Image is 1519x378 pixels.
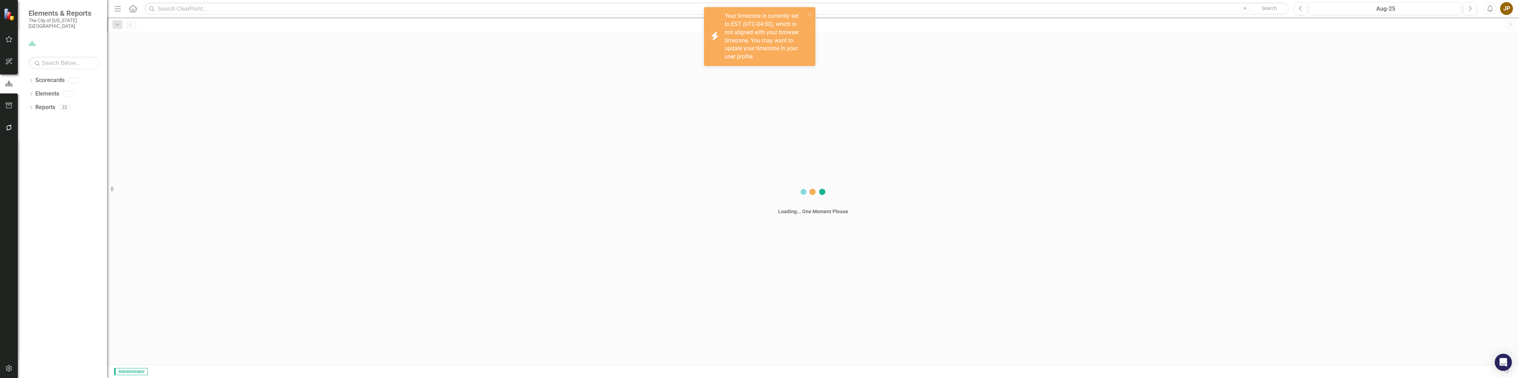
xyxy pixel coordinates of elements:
[1251,4,1287,14] button: Search
[1262,5,1277,11] span: Search
[145,2,1289,15] input: Search ClearPoint...
[1500,2,1513,15] button: JP
[807,10,812,18] button: close
[35,90,59,98] a: Elements
[725,12,805,61] div: Your timezone is currently set to EST (UTC-04:00), which is not aligned with your browser timezon...
[35,103,55,112] a: Reports
[35,76,65,85] a: Scorecards
[29,57,100,69] input: Search Below...
[114,368,148,375] span: Administrator
[29,17,100,29] small: The City of [US_STATE][GEOGRAPHIC_DATA]
[1495,354,1512,371] div: Open Intercom Messenger
[29,9,100,17] span: Elements & Reports
[778,208,848,215] div: Loading... One Moment Please
[1310,2,1462,15] button: Aug-25
[59,104,70,111] div: 22
[4,8,16,21] img: ClearPoint Strategy
[1312,5,1459,13] div: Aug-25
